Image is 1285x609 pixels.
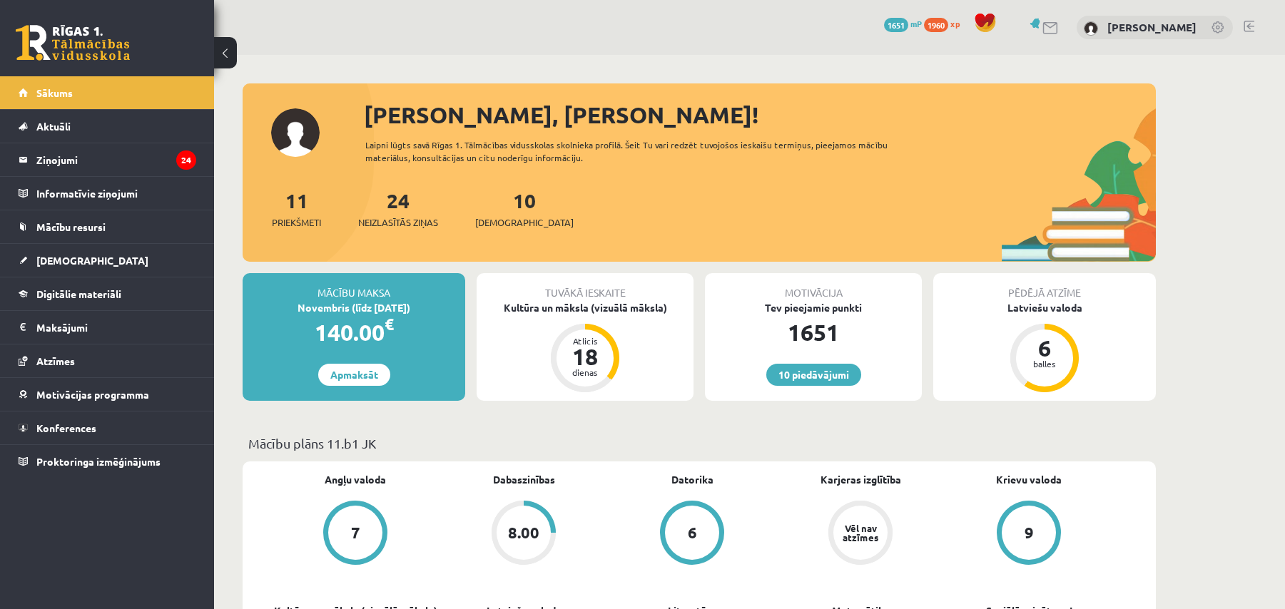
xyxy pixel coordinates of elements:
span: 1651 [884,18,908,32]
div: 6 [688,525,697,541]
a: 8.00 [440,501,608,568]
a: Sākums [19,76,196,109]
span: Digitālie materiāli [36,287,121,300]
div: 1651 [705,315,922,349]
a: Atzīmes [19,344,196,377]
span: Atzīmes [36,354,75,367]
a: 11Priekšmeti [272,188,321,230]
legend: Ziņojumi [36,143,196,176]
span: [DEMOGRAPHIC_DATA] [36,254,148,267]
a: 10 piedāvājumi [766,364,861,386]
div: dienas [564,368,606,377]
a: 9 [945,501,1113,568]
a: Informatīvie ziņojumi [19,177,196,210]
div: Pēdējā atzīme [933,273,1156,300]
span: Konferences [36,421,96,434]
a: Maksājumi [19,311,196,344]
a: Mācību resursi [19,210,196,243]
i: 24 [176,150,196,170]
a: Kultūra un māksla (vizuālā māksla) Atlicis 18 dienas [477,300,694,394]
a: Proktoringa izmēģinājums [19,445,196,478]
a: [DEMOGRAPHIC_DATA] [19,244,196,277]
div: Atlicis [564,337,606,345]
div: balles [1023,359,1066,368]
a: Motivācijas programma [19,378,196,411]
a: Ziņojumi24 [19,143,196,176]
div: Tuvākā ieskaite [477,273,694,300]
div: Latviešu valoda [933,300,1156,315]
a: 1651 mP [884,18,922,29]
legend: Informatīvie ziņojumi [36,177,196,210]
div: Mācību maksa [243,273,465,300]
span: Mācību resursi [36,220,106,233]
a: 7 [271,501,440,568]
span: Sākums [36,86,73,99]
a: Dabaszinības [493,472,555,487]
span: Neizlasītās ziņas [358,215,438,230]
a: 6 [608,501,776,568]
div: 18 [564,345,606,368]
div: Vēl nav atzīmes [840,523,880,542]
span: mP [910,18,922,29]
span: [DEMOGRAPHIC_DATA] [475,215,574,230]
a: [PERSON_NAME] [1107,20,1197,34]
span: € [385,314,394,334]
span: Aktuāli [36,120,71,133]
div: [PERSON_NAME], [PERSON_NAME]! [364,98,1156,132]
p: Mācību plāns 11.b1 JK [248,434,1150,453]
img: Kristina Ishchenko [1084,21,1098,36]
a: Angļu valoda [325,472,386,487]
a: Konferences [19,411,196,444]
div: Novembris (līdz [DATE]) [243,300,465,315]
a: Rīgas 1. Tālmācības vidusskola [16,25,130,61]
a: Datorika [671,472,713,487]
div: Motivācija [705,273,922,300]
span: Proktoringa izmēģinājums [36,455,161,468]
div: 9 [1025,525,1034,541]
a: Digitālie materiāli [19,277,196,310]
a: Karjeras izglītība [821,472,901,487]
a: Krievu valoda [996,472,1062,487]
a: Apmaksāt [318,364,390,386]
a: Latviešu valoda 6 balles [933,300,1156,394]
div: Tev pieejamie punkti [705,300,922,315]
a: Aktuāli [19,110,196,143]
div: 140.00 [243,315,465,349]
span: 1960 [924,18,948,32]
div: 7 [351,525,360,541]
span: Priekšmeti [272,215,321,230]
div: 6 [1023,337,1066,359]
a: 24Neizlasītās ziņas [358,188,438,230]
div: 8.00 [508,525,539,541]
span: xp [950,18,960,29]
div: Laipni lūgts savā Rīgas 1. Tālmācības vidusskolas skolnieka profilā. Šeit Tu vari redzēt tuvojošo... [365,138,913,164]
span: Motivācijas programma [36,388,149,401]
a: Vēl nav atzīmes [776,501,945,568]
a: 1960 xp [924,18,967,29]
legend: Maksājumi [36,311,196,344]
a: 10[DEMOGRAPHIC_DATA] [475,188,574,230]
div: Kultūra un māksla (vizuālā māksla) [477,300,694,315]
